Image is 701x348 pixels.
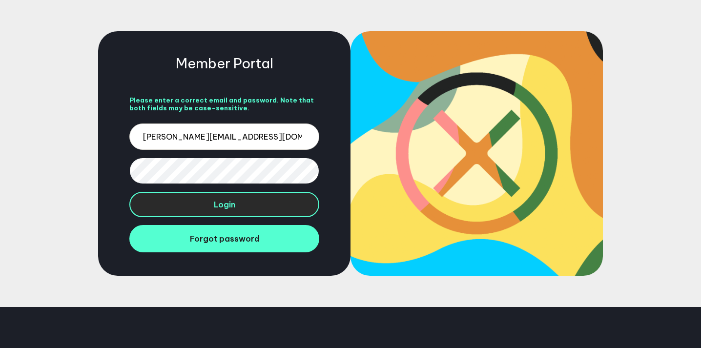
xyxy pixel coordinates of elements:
a: Forgot password [129,225,319,252]
li: Please enter a correct email and password. Note that both fields may be case-sensitive. [129,96,319,112]
h5: Member Portal [176,55,273,72]
input: Email [129,123,319,150]
button: Login [129,192,319,217]
span: Forgot password [190,234,259,244]
span: Login [214,200,235,209]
